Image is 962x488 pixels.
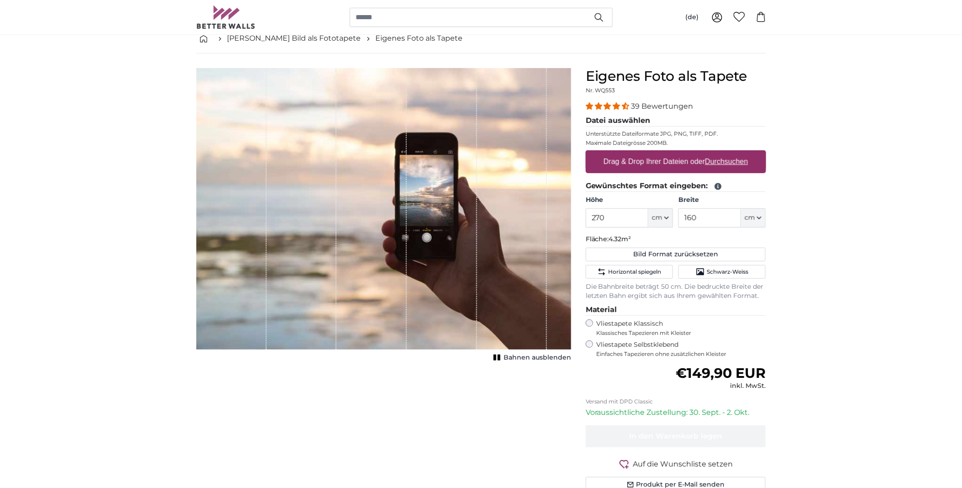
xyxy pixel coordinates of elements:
[586,68,766,85] h1: Eigenes Foto als Tapete
[741,208,766,228] button: cm
[586,282,766,301] p: Die Bahnbreite beträgt 50 cm. Die bedruckte Breite der letzten Bahn ergibt sich aus Ihrem gewählt...
[491,351,571,364] button: Bahnen ausblenden
[652,213,662,223] span: cm
[586,115,766,127] legend: Datei auswählen
[745,213,755,223] span: cm
[586,398,766,405] p: Versand mit DPD Classic
[586,139,766,147] p: Maximale Dateigrösse 200MB.
[633,459,733,470] span: Auf die Wunschliste setzen
[705,158,748,165] u: Durchsuchen
[504,353,571,362] span: Bahnen ausblenden
[586,130,766,138] p: Unterstützte Dateiformate JPG, PNG, TIFF, PDF.
[707,268,748,276] span: Schwarz-Weiss
[586,407,766,418] p: Voraussichtliche Zustellung: 30. Sept. - 2. Okt.
[196,68,571,364] div: 1 of 1
[676,365,766,382] span: €149,90 EUR
[600,153,752,171] label: Drag & Drop Ihrer Dateien oder
[608,268,661,276] span: Horizontal spiegeln
[196,5,256,29] img: Betterwalls
[648,208,673,228] button: cm
[629,432,722,440] span: In den Warenkorb legen
[676,382,766,391] div: inkl. MwSt.
[376,33,463,44] a: Eigenes Foto als Tapete
[586,248,766,261] button: Bild Format zurücksetzen
[678,9,706,26] button: (de)
[586,235,766,244] p: Fläche:
[586,304,766,316] legend: Material
[597,350,766,358] span: Einfaches Tapezieren ohne zusätzlichen Kleister
[586,180,766,192] legend: Gewünschtes Format eingeben:
[631,102,694,111] span: 39 Bewertungen
[586,425,766,447] button: In den Warenkorb legen
[227,33,361,44] a: [PERSON_NAME] Bild als Fototapete
[586,87,615,94] span: Nr. WQ553
[586,458,766,470] button: Auf die Wunschliste setzen
[597,329,758,337] span: Klassisches Tapezieren mit Kleister
[597,340,766,358] label: Vliestapete Selbstklebend
[586,102,631,111] span: 4.36 stars
[678,265,766,279] button: Schwarz-Weiss
[597,319,758,337] label: Vliestapete Klassisch
[586,196,673,205] label: Höhe
[609,235,631,243] span: 4.32m²
[586,265,673,279] button: Horizontal spiegeln
[678,196,766,205] label: Breite
[196,24,766,53] nav: breadcrumbs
